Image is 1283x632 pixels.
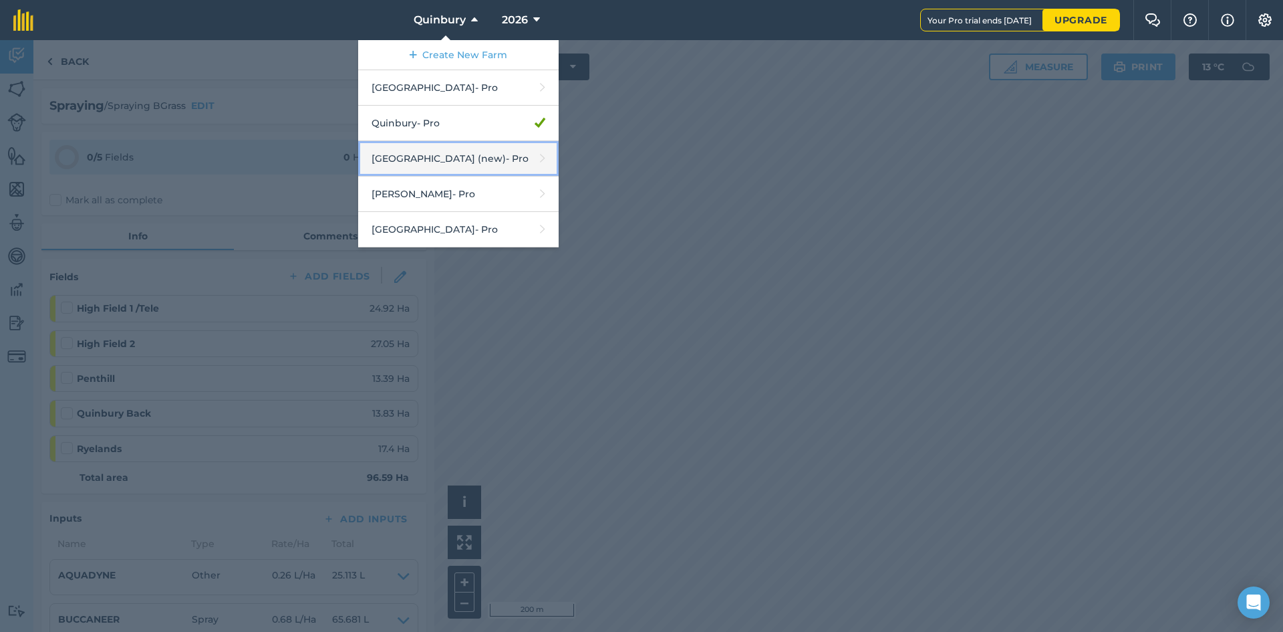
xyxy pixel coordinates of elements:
[1221,12,1234,28] img: svg+xml;base64,PHN2ZyB4bWxucz0iaHR0cDovL3d3dy53My5vcmcvMjAwMC9zdmciIHdpZHRoPSIxNyIgaGVpZ2h0PSIxNy...
[1238,587,1270,619] div: Open Intercom Messenger
[358,177,559,212] a: [PERSON_NAME]- Pro
[502,12,528,28] span: 2026
[358,141,559,177] a: [GEOGRAPHIC_DATA] (new)- Pro
[928,15,1042,25] span: Your Pro trial ends [DATE]
[358,40,559,70] a: Create New Farm
[1042,9,1119,31] a: Upgrade
[358,106,559,141] a: Quinbury- Pro
[1145,13,1161,27] img: Two speech bubbles overlapping with the left bubble in the forefront
[358,70,559,106] a: [GEOGRAPHIC_DATA]- Pro
[414,12,466,28] span: Quinbury
[1182,13,1198,27] img: A question mark icon
[358,212,559,247] a: [GEOGRAPHIC_DATA]- Pro
[1257,13,1273,27] img: A cog icon
[13,9,33,31] img: fieldmargin Logo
